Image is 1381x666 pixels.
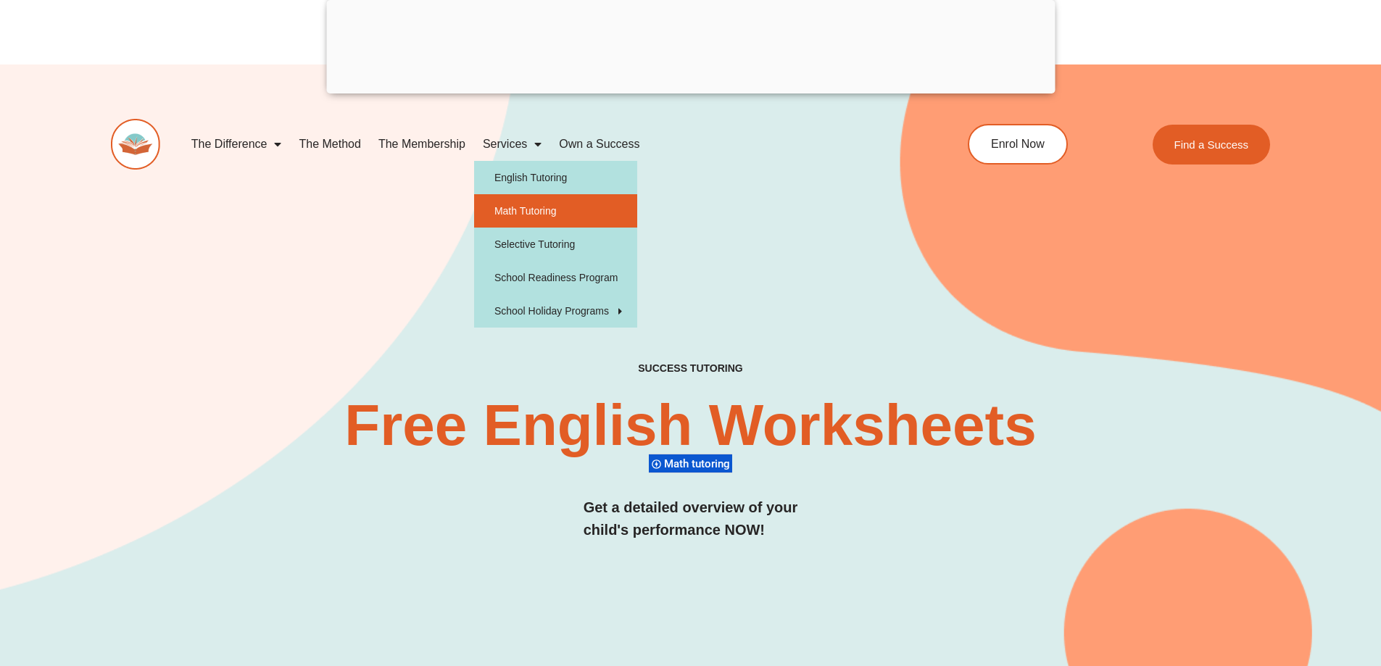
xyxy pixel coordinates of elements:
[1174,139,1249,150] span: Find a Success
[991,138,1045,150] span: Enrol Now
[183,128,291,161] a: The Difference
[474,161,637,328] ul: Services
[474,261,637,294] a: School Readiness Program
[183,128,902,161] nav: Menu
[968,124,1068,165] a: Enrol Now
[474,161,637,194] a: English Tutoring
[584,496,798,541] h3: Get a detailed overview of your child's performance NOW!
[649,454,732,473] div: Math tutoring
[474,128,550,161] a: Services
[664,457,734,470] span: Math tutoring
[474,228,637,261] a: Selective Tutoring
[290,128,369,161] a: The Method
[519,362,863,375] h4: SUCCESS TUTORING​
[474,294,637,328] a: School Holiday Programs
[308,396,1074,454] h2: Free English Worksheets​
[370,128,474,161] a: The Membership
[474,194,637,228] a: Math Tutoring
[1140,502,1381,666] iframe: Chat Widget
[1153,125,1271,165] a: Find a Success
[550,128,648,161] a: Own a Success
